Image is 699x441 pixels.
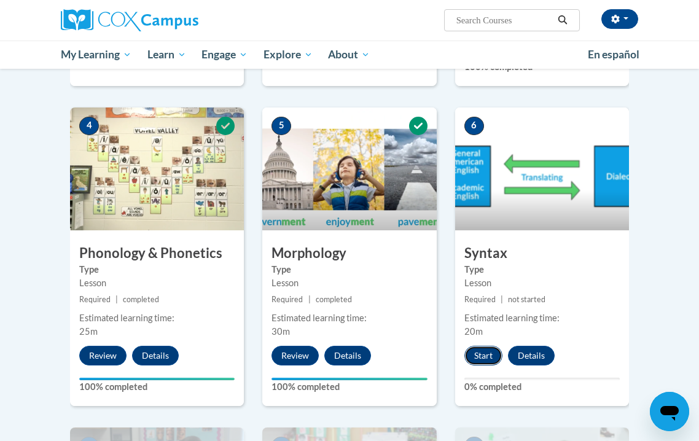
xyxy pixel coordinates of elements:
label: Type [464,263,620,276]
span: 25m [79,326,98,337]
span: Required [79,295,111,304]
span: not started [508,295,545,304]
span: 20m [464,326,483,337]
span: En español [588,48,639,61]
div: Lesson [464,276,620,290]
img: Cox Campus [61,9,198,31]
span: Engage [201,47,248,62]
a: Engage [193,41,256,69]
label: 100% completed [271,380,427,394]
label: Type [79,263,235,276]
button: Start [464,346,502,365]
div: Estimated learning time: [271,311,427,325]
span: 4 [79,117,99,135]
div: Lesson [271,276,427,290]
span: completed [123,295,159,304]
h3: Syntax [455,244,629,263]
div: Your progress [271,378,427,380]
a: About [321,41,378,69]
button: Search [553,13,572,28]
span: | [115,295,118,304]
span: | [308,295,311,304]
span: About [328,47,370,62]
a: Cox Campus [61,9,241,31]
label: 100% completed [79,380,235,394]
a: En español [580,42,647,68]
img: Course Image [262,107,436,230]
label: Type [271,263,427,276]
span: completed [316,295,352,304]
div: Lesson [79,276,235,290]
a: Learn [139,41,194,69]
span: Required [464,295,496,304]
a: Explore [256,41,321,69]
h3: Morphology [262,244,436,263]
span: 6 [464,117,484,135]
button: Details [132,346,179,365]
img: Course Image [455,107,629,230]
div: Estimated learning time: [79,311,235,325]
h3: Phonology & Phonetics [70,244,244,263]
div: Main menu [52,41,647,69]
div: Estimated learning time: [464,311,620,325]
a: My Learning [53,41,139,69]
input: Search Courses [455,13,553,28]
button: Review [271,346,319,365]
span: 5 [271,117,291,135]
div: Your progress [79,378,235,380]
button: Details [324,346,371,365]
span: Required [271,295,303,304]
span: Explore [264,47,313,62]
img: Course Image [70,107,244,230]
button: Details [508,346,555,365]
button: Review [79,346,127,365]
span: Learn [147,47,186,62]
button: Account Settings [601,9,638,29]
span: | [501,295,503,304]
span: 30m [271,326,290,337]
iframe: Button to launch messaging window [650,392,689,431]
span: My Learning [61,47,131,62]
label: 0% completed [464,380,620,394]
